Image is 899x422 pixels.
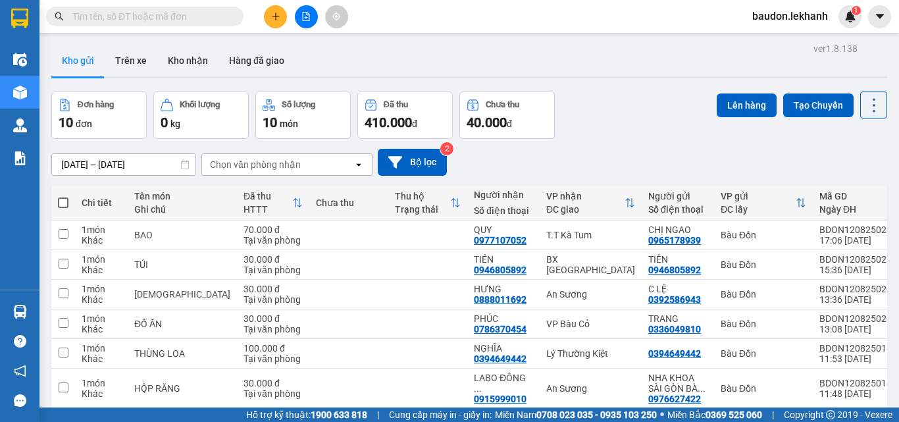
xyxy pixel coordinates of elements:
div: Tại văn phòng [244,235,303,246]
button: Lên hàng [717,93,777,117]
div: Tại văn phòng [244,294,303,305]
img: solution-icon [13,151,27,165]
div: Chi tiết [82,198,121,208]
div: THÙNG LOA [134,348,230,359]
svg: open [353,159,364,170]
div: C LỆ [648,284,707,294]
div: 0946805892 [648,265,701,275]
button: Chưa thu40.000đ [459,92,555,139]
button: Đơn hàng10đơn [51,92,147,139]
span: plus [271,12,280,21]
span: ⚪️ [660,412,664,417]
button: file-add [295,5,318,28]
span: Hỗ trợ kỹ thuật: [246,408,367,422]
div: 11:48 [DATE] [819,388,897,399]
span: món [280,119,298,129]
button: plus [264,5,287,28]
div: Bàu Đồn [721,259,806,270]
img: warehouse-icon [13,305,27,319]
span: 0 [161,115,168,130]
div: Người gửi [648,191,707,201]
div: 17:06 [DATE] [819,235,897,246]
div: Khác [82,354,121,364]
div: Tại văn phòng [244,388,303,399]
div: HTTT [244,204,292,215]
div: 1 món [82,254,121,265]
span: 1 [854,6,858,15]
sup: 1 [852,6,861,15]
span: message [14,394,26,407]
div: 0976627422 [648,394,701,404]
div: 0946805892 [474,265,527,275]
div: TIÊN [648,254,707,265]
span: kg [170,119,180,129]
div: 0394649442 [474,354,527,364]
button: Trên xe [105,45,157,76]
span: 40.000 [467,115,507,130]
div: An Sương [546,289,635,300]
th: Toggle SortBy [237,186,309,221]
div: Bàu Đồn [721,348,806,359]
div: Người nhận [474,190,533,200]
div: BX [GEOGRAPHIC_DATA] [546,254,635,275]
button: Tạo Chuyến [783,93,854,117]
div: Thu hộ [395,191,450,201]
div: QUY [474,224,533,235]
div: 100.000 đ [244,343,303,354]
span: đơn [76,119,92,129]
div: Khác [82,388,121,399]
span: baudon.lekhanh [742,8,838,24]
span: đ [412,119,417,129]
span: | [377,408,379,422]
div: 1 món [82,343,121,354]
div: Chưa thu [486,100,519,109]
div: Chưa thu [316,198,382,208]
div: An Sương [546,383,635,394]
div: Đơn hàng [78,100,114,109]
div: Ngày ĐH [819,204,886,215]
div: 0977107052 [474,235,527,246]
div: T.T Kà Tum [546,230,635,240]
div: HƯNG [474,284,533,294]
button: Số lượng10món [255,92,351,139]
div: Ghi chú [134,204,230,215]
div: 30.000 đ [244,284,303,294]
div: 0394649442 [648,348,701,359]
div: 13:08 [DATE] [819,324,897,334]
input: Tìm tên, số ĐT hoặc mã đơn [72,9,228,24]
span: copyright [826,410,835,419]
div: Tại văn phòng [244,354,303,364]
th: Toggle SortBy [388,186,467,221]
span: notification [14,365,26,377]
div: LABO ĐÔNG THẠNH [474,373,533,394]
button: Kho gửi [51,45,105,76]
div: Bàu Đồn [721,383,806,394]
span: 410.000 [365,115,412,130]
div: BDON1208250224 [819,254,897,265]
div: NHA KHOA SÀI GÒN BÀU ĐỒN [648,373,707,394]
span: 10 [263,115,277,130]
strong: 0369 525 060 [706,409,762,420]
button: aim [325,5,348,28]
div: BDON1208250238 [819,224,897,235]
img: icon-new-feature [844,11,856,22]
div: Bàu Đồn [721,319,806,329]
button: caret-down [868,5,891,28]
div: BAO [134,230,230,240]
div: BÁNH [134,289,230,300]
div: ĐC giao [546,204,625,215]
div: Khác [82,324,121,334]
div: PHÚC [474,313,533,324]
div: TIÊN [474,254,533,265]
div: Lý Thường Kiệt [546,348,635,359]
img: logo-vxr [11,9,28,28]
div: 1 món [82,313,121,324]
div: NGHĨA [474,343,533,354]
div: BDON1208250184 [819,378,897,388]
div: Số điện thoại [474,205,533,216]
button: Kho nhận [157,45,218,76]
button: Khối lượng0kg [153,92,249,139]
div: ĐC lấy [721,204,796,215]
div: VP gửi [721,191,796,201]
div: Tại văn phòng [244,265,303,275]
